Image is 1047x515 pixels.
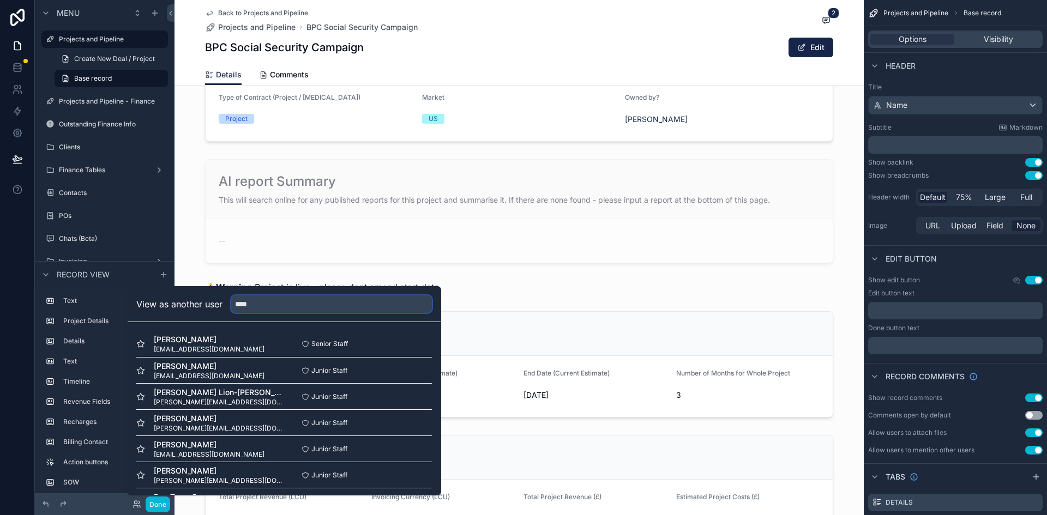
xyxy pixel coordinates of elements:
[59,120,166,129] label: Outstanding Finance Info
[59,189,166,197] label: Contacts
[868,83,1043,92] label: Title
[154,413,284,424] span: [PERSON_NAME]
[998,123,1043,132] a: Markdown
[868,96,1043,114] button: Name
[311,419,347,427] span: Junior Staff
[886,60,916,71] span: Header
[868,221,912,230] label: Image
[154,465,284,476] span: [PERSON_NAME]
[868,324,919,332] label: Done button text
[964,9,1001,17] span: Base record
[218,9,308,17] span: Back to Projects and Pipeline
[1020,192,1032,203] span: Full
[886,100,907,111] span: Name
[205,40,364,55] h1: BPC Social Security Campaign
[868,446,974,455] div: Allow users to mention other users
[63,357,164,366] label: Text
[311,340,348,348] span: Senior Staff
[205,9,308,17] a: Back to Projects and Pipeline
[136,298,222,311] h2: View as another user
[154,398,284,407] span: [PERSON_NAME][EMAIL_ADDRESS][DOMAIN_NAME]
[828,8,839,19] span: 2
[41,253,168,270] a: Invoicing
[886,253,937,264] span: Edit button
[306,22,418,33] a: BPC Social Security Campaign
[819,14,833,28] button: 2
[63,478,164,487] label: SOW
[154,372,264,380] span: [EMAIL_ADDRESS][DOMAIN_NAME]
[59,234,166,243] label: Chats (Beta)
[41,161,168,179] a: Finance Tables
[986,220,1003,231] span: Field
[154,424,284,433] span: [PERSON_NAME][EMAIL_ADDRESS][DOMAIN_NAME]
[984,34,1013,45] span: Visibility
[868,411,951,420] div: Comments open by default
[59,166,151,174] label: Finance Tables
[311,366,347,375] span: Junior Staff
[57,8,80,19] span: Menu
[899,34,926,45] span: Options
[63,337,164,346] label: Details
[59,257,151,266] label: Invoicing
[311,445,347,453] span: Junior Staff
[886,371,965,382] span: Record comments
[311,471,347,480] span: Junior Staff
[1016,220,1036,231] span: None
[218,22,296,33] span: Projects and Pipeline
[956,192,972,203] span: 75%
[985,192,1006,203] span: Large
[868,302,1043,319] div: scrollable content
[154,476,284,485] span: [PERSON_NAME][EMAIL_ADDRESS][DOMAIN_NAME]
[59,97,166,106] label: Projects and Pipeline - Finance
[63,417,164,426] label: Recharges
[311,392,347,401] span: Junior Staff
[41,207,168,225] a: POs
[74,54,155,63] span: Create New Deal / Project
[868,337,1043,354] div: scrollable content
[925,220,940,231] span: URL
[868,123,892,132] label: Subtitle
[55,70,168,87] a: Base record
[154,361,264,372] span: [PERSON_NAME]
[920,192,946,203] span: Default
[41,31,168,48] a: Projects and Pipeline
[63,296,164,305] label: Text
[259,65,309,87] a: Comments
[63,397,164,406] label: Revenue Fields
[868,171,929,180] div: Show breadcrumbs
[154,387,284,398] span: [PERSON_NAME] Lion-[PERSON_NAME]
[789,38,833,57] button: Edit
[270,69,309,80] span: Comments
[154,334,264,345] span: [PERSON_NAME]
[154,450,264,459] span: [EMAIL_ADDRESS][DOMAIN_NAME]
[63,317,164,325] label: Project Details
[205,65,242,86] a: Details
[55,50,168,68] a: Create New Deal / Project
[868,428,947,437] div: Allow users to attach files
[868,193,912,202] label: Header width
[41,93,168,110] a: Projects and Pipeline - Finance
[154,345,264,354] span: [EMAIL_ADDRESS][DOMAIN_NAME]
[41,230,168,247] a: Chats (Beta)
[41,116,168,133] a: Outstanding Finance Info
[57,269,110,280] span: Record view
[868,276,920,284] label: Show edit button
[154,439,264,450] span: [PERSON_NAME]
[1009,123,1043,132] span: Markdown
[205,22,296,33] a: Projects and Pipeline
[886,471,905,482] span: Tabs
[35,287,174,493] div: scrollable content
[146,496,170,512] button: Done
[59,211,166,220] label: POs
[59,35,161,44] label: Projects and Pipeline
[868,158,913,167] div: Show backlink
[868,393,942,402] div: Show record comments
[63,377,164,386] label: Timeline
[868,136,1043,154] div: scrollable content
[41,184,168,202] a: Contacts
[74,74,112,83] span: Base record
[216,69,242,80] span: Details
[41,138,168,156] a: Clients
[868,289,914,298] label: Edit button text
